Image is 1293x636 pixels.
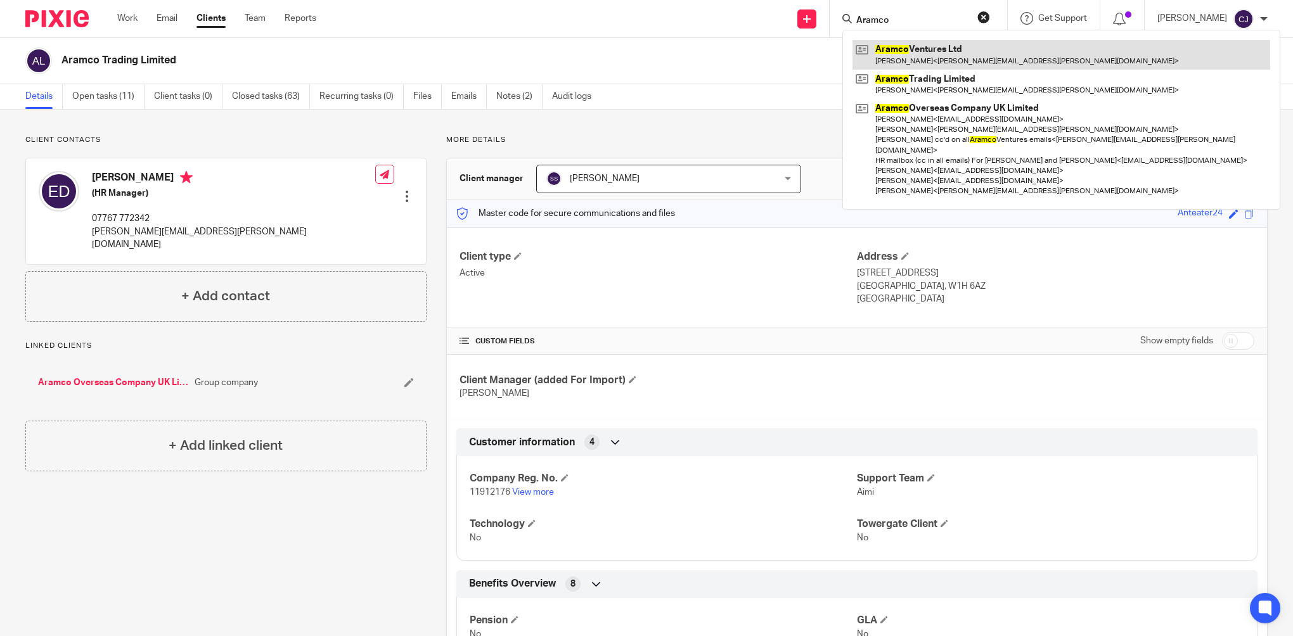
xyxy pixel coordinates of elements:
[245,12,266,25] a: Team
[470,533,481,542] span: No
[857,267,1254,279] p: [STREET_ADDRESS]
[460,336,857,347] h4: CUSTOM FIELDS
[92,212,375,225] p: 07767 772342
[61,54,889,67] h2: Aramco Trading Limited
[1233,9,1254,29] img: svg%3E
[25,84,63,109] a: Details
[857,250,1254,264] h4: Address
[460,389,529,398] span: [PERSON_NAME]
[38,376,188,389] a: Aramco Overseas Company UK Limited
[25,10,89,27] img: Pixie
[469,577,556,590] span: Benefits Overview
[470,488,510,497] span: 11912176
[72,84,145,109] a: Open tasks (11)
[469,436,575,449] span: Customer information
[857,280,1254,293] p: [GEOGRAPHIC_DATA], W1H 6AZ
[857,533,868,542] span: No
[857,614,1244,627] h4: GLA
[181,286,270,306] h4: + Add contact
[470,518,857,531] h4: Technology
[460,250,857,264] h4: Client type
[470,614,857,627] h4: Pension
[25,48,52,74] img: svg%3E
[470,472,857,485] h4: Company Reg. No.
[552,84,601,109] a: Audit logs
[460,374,857,387] h4: Client Manager (added For Import)
[589,436,595,448] span: 4
[977,11,990,23] button: Clear
[1178,207,1223,221] div: Anteater24
[460,267,857,279] p: Active
[451,84,487,109] a: Emails
[857,488,874,497] span: Aimi
[39,171,79,212] img: svg%3E
[92,226,375,251] p: [PERSON_NAME][EMAIL_ADDRESS][PERSON_NAME][DOMAIN_NAME]
[456,207,675,220] p: Master code for secure communications and files
[1157,12,1227,25] p: [PERSON_NAME]
[169,436,283,455] h4: + Add linked client
[413,84,442,109] a: Files
[196,12,226,25] a: Clients
[512,488,554,497] a: View more
[25,341,427,351] p: Linked clients
[195,376,258,389] span: Group company
[117,12,138,25] a: Work
[232,84,310,109] a: Closed tasks (63)
[460,172,524,185] h3: Client manager
[855,15,969,27] input: Search
[496,84,543,109] a: Notes (2)
[857,293,1254,305] p: [GEOGRAPHIC_DATA]
[157,12,177,25] a: Email
[92,187,375,200] h5: (HR Manager)
[180,171,193,184] i: Primary
[546,171,562,186] img: svg%3E
[857,472,1244,485] h4: Support Team
[92,171,375,187] h4: [PERSON_NAME]
[1038,14,1087,23] span: Get Support
[570,578,576,590] span: 8
[857,518,1244,531] h4: Towergate Client
[25,135,427,145] p: Client contacts
[285,12,316,25] a: Reports
[446,135,1268,145] p: More details
[570,174,640,183] span: [PERSON_NAME]
[154,84,222,109] a: Client tasks (0)
[319,84,404,109] a: Recurring tasks (0)
[1140,334,1213,347] label: Show empty fields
